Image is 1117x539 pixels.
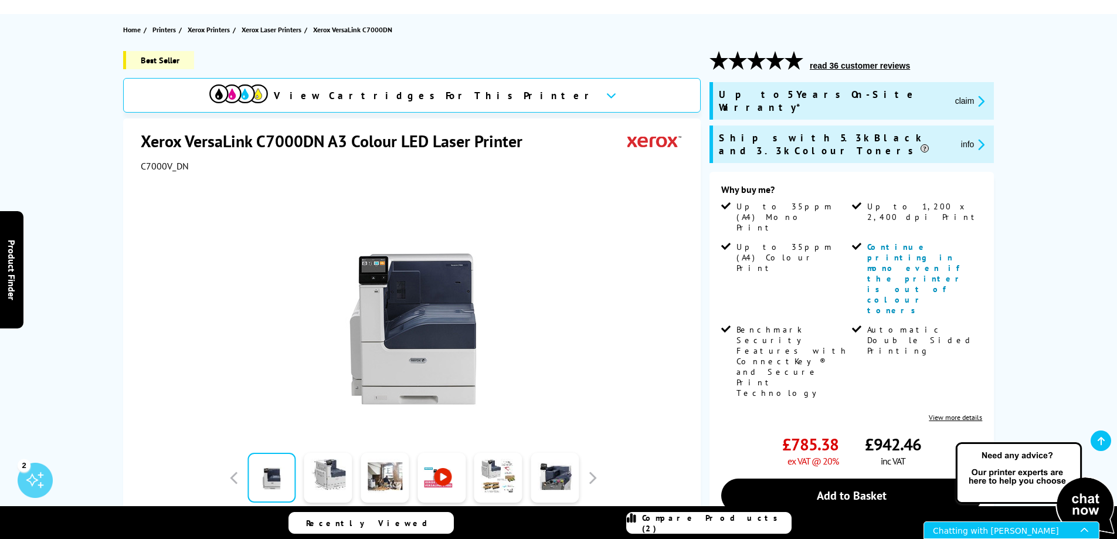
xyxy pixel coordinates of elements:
div: Why buy me? [721,184,982,201]
span: Up to 1,200 x 2,400 dpi Print [867,201,980,222]
span: Ships with 5.3k Black and 3.3k Colour Toners [719,131,952,157]
a: Recently Viewed [288,512,454,534]
span: Continue printing in mono even if the printer is out of colour toners [867,242,966,316]
span: Product Finder [6,239,18,300]
a: Add to Basket [721,479,982,513]
span: Xerox VersaLink C7000DN [313,25,392,34]
span: Xerox Printers [188,23,230,36]
img: cmyk-icon.svg [209,84,268,103]
a: Printers [152,23,179,36]
img: Xerox [627,130,681,152]
button: promo-description [958,138,989,151]
span: Printers [152,23,176,36]
h1: Xerox VersaLink C7000DN A3 Colour LED Laser Printer [141,130,534,152]
a: Compare Products (2) [626,512,792,534]
span: ex VAT @ 20% [787,455,838,467]
a: Home [123,23,144,36]
a: Xerox Laser Printers [242,23,304,36]
img: Open Live Chat window [953,440,1117,537]
span: Up to 35ppm (A4) Mono Print [736,201,849,233]
span: View Cartridges For This Printer [274,89,596,102]
div: 2 [18,459,30,472]
span: Recently Viewed [306,518,439,528]
span: inc VAT [881,455,905,467]
span: Benchmark Security Features with ConnectKey® and Secure Print Technology [736,324,849,398]
iframe: Chat icon for chat window [924,521,1099,539]
span: £785.38 [782,433,838,455]
span: Automatic Double Sided Printing [867,324,980,356]
span: Compare Products (2) [642,513,791,534]
span: Xerox Laser Printers [242,23,301,36]
img: Xerox VersaLink C7000DN [298,195,528,425]
span: Best Seller [123,51,194,69]
span: £942.46 [865,433,921,455]
a: Xerox Printers [188,23,233,36]
button: read 36 customer reviews [806,60,914,71]
span: Up to 35ppm (A4) Colour Print [736,242,849,273]
span: C7000V_DN [141,160,189,172]
button: promo-description [952,94,989,108]
span: Home [123,23,141,36]
span: Up to 5 Years On-Site Warranty* [719,88,946,114]
a: View more details [929,413,982,422]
